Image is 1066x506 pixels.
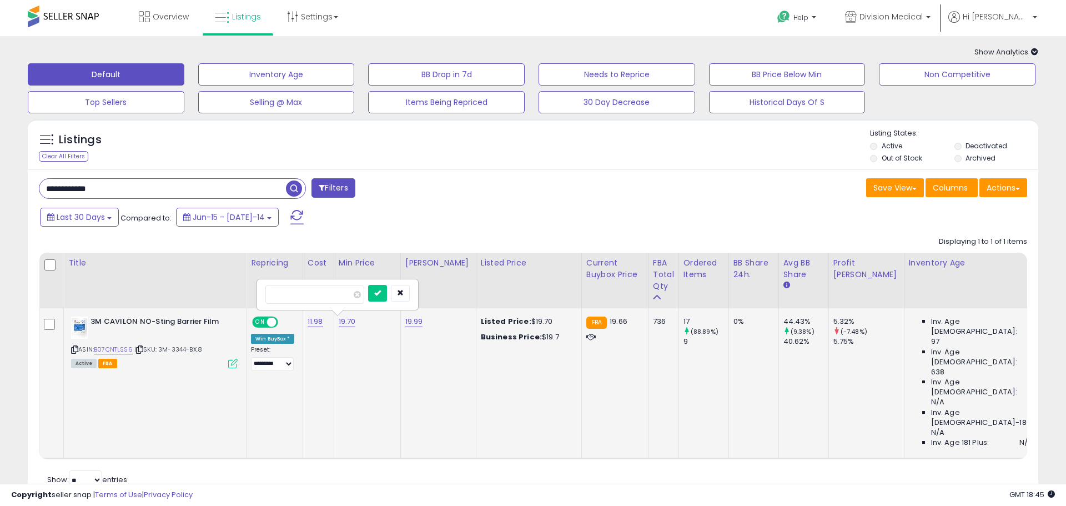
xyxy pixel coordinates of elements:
div: Displaying 1 to 1 of 1 items [939,237,1027,247]
div: [PERSON_NAME] [405,257,471,269]
div: Listed Price [481,257,577,269]
div: Ordered Items [683,257,724,280]
a: 19.99 [405,316,423,327]
div: Profit [PERSON_NAME] [833,257,899,280]
span: Overview [153,11,189,22]
span: Division Medical [859,11,923,22]
button: Inventory Age [198,63,355,86]
span: 19.66 [610,316,627,327]
a: Privacy Policy [144,489,193,500]
small: (9.38%) [791,327,814,336]
button: Filters [311,178,355,198]
button: BB Price Below Min [709,63,866,86]
label: Out of Stock [882,153,922,163]
div: Clear All Filters [39,151,88,162]
p: Listing States: [870,128,1038,139]
div: 44.43% [783,317,828,327]
h5: Listings [59,132,102,148]
div: Inventory Age [909,257,1037,269]
div: 9 [683,337,728,347]
span: ON [253,318,267,327]
div: 40.62% [783,337,828,347]
button: Jun-15 - [DATE]-14 [176,208,279,227]
div: 736 [653,317,670,327]
div: seller snap | | [11,490,193,500]
small: (88.89%) [691,327,718,336]
span: Inv. Age 181 Plus: [931,438,989,448]
button: Non Competitive [879,63,1035,86]
div: Win BuyBox * [251,334,294,344]
a: Help [768,2,827,36]
div: Repricing [251,257,298,269]
span: OFF [276,318,294,327]
span: Last 30 Days [57,212,105,223]
div: FBA Total Qty [653,257,674,292]
div: Avg BB Share [783,257,824,280]
div: Title [68,257,242,269]
button: Columns [926,178,978,197]
span: N/A [1019,438,1033,448]
span: 2025-08-14 18:45 GMT [1009,489,1055,500]
span: Compared to: [120,213,172,223]
span: Show Analytics [974,47,1038,57]
span: Hi [PERSON_NAME] [963,11,1029,22]
b: 3M CAVILON NO-Sting Barrier Film [90,317,225,330]
a: B07CNTLSS6 [94,345,133,354]
span: FBA [98,359,117,368]
span: N/A [931,397,944,407]
button: Historical Days Of S [709,91,866,113]
label: Archived [966,153,995,163]
b: Listed Price: [481,316,531,327]
div: $19.7 [481,332,573,342]
div: Preset: [251,346,294,371]
div: 17 [683,317,728,327]
button: BB Drop in 7d [368,63,525,86]
div: BB Share 24h. [733,257,774,280]
label: Deactivated [966,141,1007,151]
button: Needs to Reprice [539,63,695,86]
label: Active [882,141,902,151]
span: Show: entries [47,474,127,485]
span: N/A [931,428,944,438]
span: Inv. Age [DEMOGRAPHIC_DATA]: [931,317,1033,337]
div: $19.70 [481,317,573,327]
a: Hi [PERSON_NAME] [948,11,1037,36]
i: Get Help [777,10,791,24]
span: Listings [232,11,261,22]
button: Items Being Repriced [368,91,525,113]
div: 5.32% [833,317,904,327]
span: 638 [931,367,944,377]
button: Selling @ Max [198,91,355,113]
button: Top Sellers [28,91,184,113]
a: 19.70 [339,316,356,327]
div: Min Price [339,257,396,269]
div: 5.75% [833,337,904,347]
span: Help [793,13,808,22]
div: ASIN: [71,317,238,367]
div: 0% [733,317,770,327]
small: FBA [586,317,607,329]
span: 97 [931,337,939,347]
span: Jun-15 - [DATE]-14 [193,212,265,223]
a: 11.98 [308,316,323,327]
div: Current Buybox Price [586,257,643,280]
span: | SKU: 3M-3344-BX.8 [134,345,202,354]
small: Avg BB Share. [783,280,790,290]
a: Terms of Use [95,489,142,500]
button: Actions [979,178,1027,197]
img: 313y6432QeL._SL40_.jpg [71,317,88,339]
small: (-7.48%) [841,327,867,336]
strong: Copyright [11,489,52,500]
button: Last 30 Days [40,208,119,227]
button: Save View [866,178,924,197]
button: Default [28,63,184,86]
span: Inv. Age [DEMOGRAPHIC_DATA]-180: [931,408,1033,428]
span: Columns [933,182,968,193]
span: Inv. Age [DEMOGRAPHIC_DATA]: [931,347,1033,367]
b: Business Price: [481,332,542,342]
span: Inv. Age [DEMOGRAPHIC_DATA]: [931,377,1033,397]
button: 30 Day Decrease [539,91,695,113]
div: Cost [308,257,329,269]
span: All listings currently available for purchase on Amazon [71,359,97,368]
